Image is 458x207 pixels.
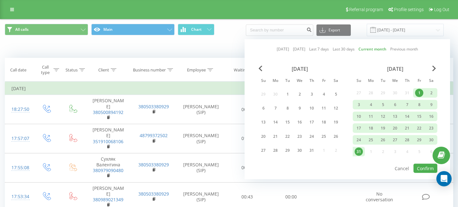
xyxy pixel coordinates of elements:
div: 16 [427,112,435,121]
div: Business number [133,67,166,73]
td: [PERSON_NAME] (SIP) [177,95,226,124]
div: Fri Jul 18, 2025 [318,116,330,128]
div: 23 [295,132,304,140]
abbr: Friday [414,77,424,86]
div: 29 [283,146,292,155]
div: Sun Jul 27, 2025 [257,144,269,156]
div: Sat Aug 2, 2025 [425,88,437,98]
div: 23 [427,124,435,132]
div: [DATE] [353,66,437,72]
td: 00:16 [226,95,269,124]
div: Sat Aug 16, 2025 [425,112,437,121]
div: 9 [427,101,435,109]
div: 7 [271,104,280,112]
div: Thu Jul 24, 2025 [306,130,318,142]
div: 4 [320,90,328,98]
div: Fri Aug 15, 2025 [413,112,425,121]
td: [DATE] [5,82,453,95]
a: Previous month [390,46,418,52]
div: Wed Aug 27, 2025 [389,135,401,145]
div: Thu Jul 31, 2025 [306,144,318,156]
div: 1 [283,90,292,98]
div: Sat Jul 5, 2025 [330,88,342,100]
span: No conversation [366,191,393,203]
button: Chart [178,24,214,35]
span: Next Month [432,66,436,71]
div: 9 [295,104,304,112]
div: 31 [308,146,316,155]
td: [PERSON_NAME] [86,124,131,153]
div: Tue Aug 26, 2025 [377,135,389,145]
button: Main [91,24,175,35]
span: Profile settings [394,7,424,12]
div: 21 [403,124,411,132]
div: Wed Aug 13, 2025 [389,112,401,121]
td: [PERSON_NAME] (SIP) [177,153,226,182]
div: 31 [355,148,363,156]
div: 1 [415,89,423,97]
div: Wed Jul 16, 2025 [294,116,306,128]
div: Fri Aug 29, 2025 [413,135,425,145]
a: Last 30 days [333,46,355,52]
a: 380503380929 [138,162,169,168]
div: 16 [295,118,304,126]
div: Mon Aug 18, 2025 [365,124,377,133]
div: 22 [283,132,292,140]
input: Search by number [246,24,313,36]
div: 8 [283,104,292,112]
div: Wed Jul 23, 2025 [294,130,306,142]
span: Log Out [434,7,449,12]
abbr: Sunday [354,77,364,86]
div: 27 [391,136,399,144]
div: 19 [379,124,387,132]
div: 5 [379,101,387,109]
div: 30 [295,146,304,155]
div: Fri Jul 4, 2025 [318,88,330,100]
div: 29 [415,136,423,144]
div: 20 [391,124,399,132]
div: Thu Jul 3, 2025 [306,88,318,100]
button: Export [316,24,351,36]
div: 2 [427,89,435,97]
button: Cancel [391,164,413,173]
td: [PERSON_NAME] [86,95,131,124]
a: [DATE] [293,46,305,52]
div: Wed Aug 6, 2025 [389,100,401,110]
div: Tue Jul 8, 2025 [281,102,294,114]
div: 17 [355,124,363,132]
div: Tue Aug 5, 2025 [377,100,389,110]
div: 20 [259,132,267,140]
div: 26 [379,136,387,144]
div: 10 [308,104,316,112]
div: 14 [403,112,411,121]
div: Mon Aug 4, 2025 [365,100,377,110]
div: Sat Jul 12, 2025 [330,102,342,114]
div: 15 [415,112,423,121]
div: Thu Aug 14, 2025 [401,112,413,121]
div: Mon Jul 7, 2025 [269,102,281,114]
div: 28 [403,136,411,144]
div: 27 [259,146,267,155]
div: Sat Aug 23, 2025 [425,124,437,133]
div: 11 [320,104,328,112]
div: Sun Aug 24, 2025 [353,135,365,145]
div: Fri Jul 25, 2025 [318,130,330,142]
div: Thu Jul 17, 2025 [306,116,318,128]
a: Last 7 days [309,46,329,52]
div: 13 [391,112,399,121]
div: Sun Aug 10, 2025 [353,112,365,121]
div: Tue Jul 22, 2025 [281,130,294,142]
div: 12 [332,104,340,112]
abbr: Friday [319,77,329,86]
button: Confirm [413,164,437,173]
div: Wed Jul 2, 2025 [294,88,306,100]
a: Current month [358,46,386,52]
div: 4 [367,101,375,109]
div: 6 [259,104,267,112]
a: 380503380929 [138,191,169,197]
div: Tue Aug 12, 2025 [377,112,389,121]
div: Sun Aug 3, 2025 [353,100,365,110]
a: 380979090480 [93,167,123,173]
div: 7 [403,101,411,109]
abbr: Wednesday [390,77,400,86]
